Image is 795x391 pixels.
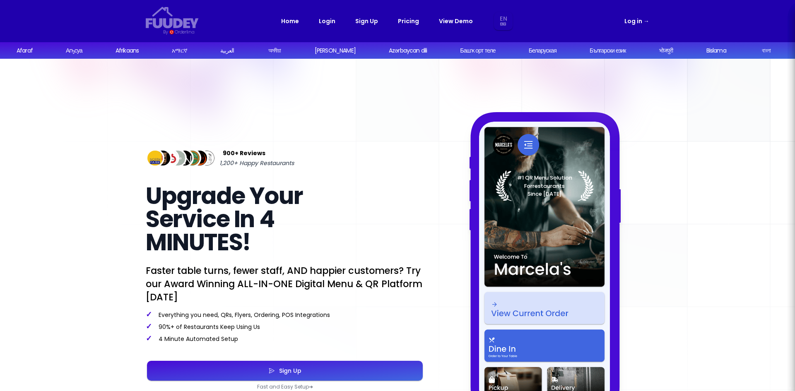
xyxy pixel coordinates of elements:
div: Sign Up [275,368,301,374]
span: 1,200+ Happy Restaurants [219,158,294,168]
img: Review Img [176,149,194,168]
div: Bislama [705,46,725,55]
div: Аҧсуа [65,46,81,55]
div: By [163,29,168,36]
img: Review Img [190,149,209,168]
div: भोजपुरी [658,46,672,55]
p: Everything you need, QRs, Flyers, Ordering, POS Integrations [146,310,424,319]
a: Log in [624,16,649,26]
div: Afrikaans [114,46,137,55]
div: Afaraf [15,46,31,55]
div: অসমীয়া [267,46,279,55]
a: Pricing [398,16,419,26]
img: Laurel [496,170,594,201]
div: አማርኛ [171,46,186,55]
div: বাংলা [761,46,769,55]
span: ✓ [146,309,152,319]
p: 90%+ of Restaurants Keep Using Us [146,322,424,331]
a: View Demo [439,16,473,26]
div: Беларуская [527,46,555,55]
div: Azərbaycan dili [388,46,426,55]
p: Faster table turns, fewer staff, AND happier customers? Try our Award Winning ALL-IN-ONE Digital ... [146,264,424,304]
svg: {/* Added fill="currentColor" here */} {/* This rectangle defines the background. Its explicit fi... [146,7,199,29]
div: Български език [588,46,625,55]
div: العربية [219,46,233,55]
a: Sign Up [355,16,378,26]
p: 4 Minute Automated Setup [146,334,424,343]
span: → [643,17,649,25]
a: Login [319,16,335,26]
img: Review Img [161,149,179,168]
div: Башҡорт теле [459,46,494,55]
div: [PERSON_NAME] [313,46,354,55]
img: Review Img [183,149,202,168]
img: Review Img [168,149,187,168]
a: Home [281,16,299,26]
img: Review Img [146,149,164,168]
img: Review Img [153,149,172,168]
p: Fast and Easy Setup ➜ [146,384,424,390]
span: 900+ Reviews [223,148,265,158]
span: ✓ [146,321,152,331]
span: Upgrade Your Service In 4 MINUTES! [146,180,303,259]
div: Orderlina [175,29,194,36]
span: ✓ [146,333,152,343]
img: Review Img [198,149,216,168]
button: Sign Up [147,361,423,381]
